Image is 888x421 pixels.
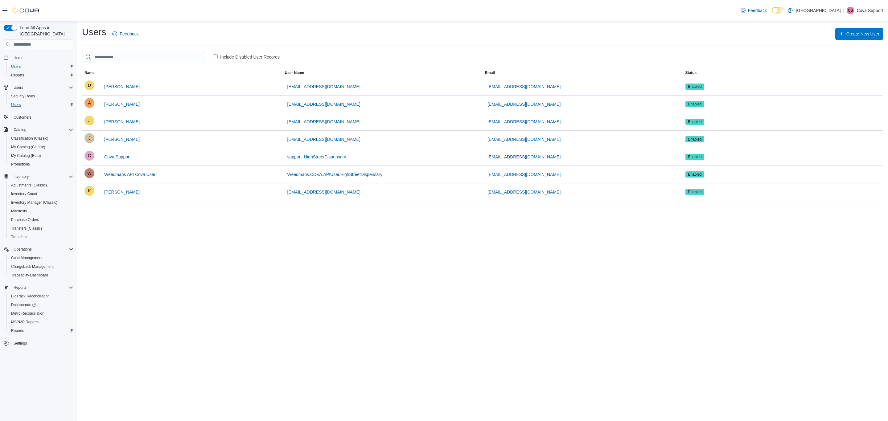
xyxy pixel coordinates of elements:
[796,7,841,14] p: [GEOGRAPHIC_DATA]
[102,133,142,145] button: [PERSON_NAME]
[104,171,155,178] span: Weedmaps API Cova User
[688,101,702,107] span: Enabled
[9,310,47,317] a: Metrc Reconciliation
[285,70,304,75] span: User Name
[9,199,60,206] a: Inventory Manager (Classic)
[6,215,76,224] button: Purchase Orders
[9,233,29,241] a: Transfers
[1,53,76,62] button: Home
[9,301,73,309] span: Dashboards
[9,92,73,100] span: Security Roles
[685,171,705,178] span: Enabled
[487,136,561,142] span: [EMAIL_ADDRESS][DOMAIN_NAME]
[6,233,76,241] button: Transfers
[11,145,45,149] span: My Catalog (Classic)
[485,70,495,75] span: Email
[285,80,363,93] button: [EMAIL_ADDRESS][DOMAIN_NAME]
[9,263,73,270] span: Chargeback Management
[285,98,363,110] button: [EMAIL_ADDRESS][DOMAIN_NAME]
[102,151,133,163] button: Cova Support
[9,101,73,108] span: Users
[846,31,879,37] span: Create New User
[9,225,73,232] span: Transfers (Classic)
[6,224,76,233] button: Transfers (Classic)
[14,55,23,60] span: Home
[287,189,360,195] span: [EMAIL_ADDRESS][DOMAIN_NAME]
[1,245,76,254] button: Operations
[6,190,76,198] button: Inventory Count
[9,254,73,262] span: Cash Management
[11,64,21,69] span: Users
[84,116,94,125] div: John
[88,133,90,143] span: J
[104,84,140,90] span: [PERSON_NAME]
[1,125,76,134] button: Catalog
[11,235,27,239] span: Transfers
[9,63,23,70] a: Users
[843,7,845,14] p: |
[688,154,702,160] span: Enabled
[84,168,94,178] div: Weedmaps
[9,207,29,215] a: Manifests
[9,263,56,270] a: Chargeback Management
[87,168,92,178] span: W
[6,262,76,271] button: Chargeback Management
[6,181,76,190] button: Adjustments (Classic)
[120,31,138,37] span: Feedback
[6,62,76,71] button: Users
[485,186,563,198] button: [EMAIL_ADDRESS][DOMAIN_NAME]
[688,189,702,195] span: Enabled
[1,283,76,292] button: Reports
[84,98,94,108] div: Arnold
[9,318,73,326] span: MSPMP Reports
[104,189,140,195] span: [PERSON_NAME]
[11,209,27,214] span: Manifests
[1,339,76,348] button: Settings
[11,126,73,133] span: Catalog
[11,328,24,333] span: Reports
[11,102,21,107] span: Users
[688,84,702,89] span: Enabled
[9,292,52,300] a: BioTrack Reconciliation
[6,100,76,109] button: Users
[6,71,76,80] button: Reports
[11,94,35,99] span: Security Roles
[9,63,73,70] span: Users
[688,119,702,125] span: Enabled
[9,152,43,159] a: My Catalog (Beta)
[6,326,76,335] button: Reports
[487,189,561,195] span: [EMAIL_ADDRESS][DOMAIN_NAME]
[685,136,705,142] span: Enabled
[285,186,363,198] button: [EMAIL_ADDRESS][DOMAIN_NAME]
[104,136,140,142] span: [PERSON_NAME]
[11,255,42,260] span: Cash Management
[11,114,34,121] a: Customers
[285,116,363,128] button: [EMAIL_ADDRESS][DOMAIN_NAME]
[287,101,360,107] span: [EMAIL_ADDRESS][DOMAIN_NAME]
[11,136,48,141] span: Classification (Classic)
[12,7,40,14] img: Cova
[287,84,360,90] span: [EMAIL_ADDRESS][DOMAIN_NAME]
[104,154,131,160] span: Cova Support
[9,72,27,79] a: Reports
[685,84,705,90] span: Enabled
[9,101,23,108] a: Users
[6,160,76,169] button: Promotions
[287,154,346,160] span: support_HighStreetDispensary
[14,85,23,90] span: Users
[11,302,36,307] span: Dashboards
[88,98,91,108] span: A
[6,300,76,309] a: Dashboards
[485,168,563,181] button: [EMAIL_ADDRESS][DOMAIN_NAME]
[11,246,73,253] span: Operations
[6,271,76,280] button: Traceabilty Dashboard
[738,4,769,17] a: Feedback
[11,273,48,278] span: Traceabilty Dashboard
[9,310,73,317] span: Metrc Reconciliation
[84,70,95,75] span: Name
[6,292,76,300] button: BioTrack Reconciliation
[287,171,382,178] span: Weedmaps.COVA.APIUser.HighStreetDispensary
[11,54,26,62] a: Home
[102,98,142,110] button: [PERSON_NAME]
